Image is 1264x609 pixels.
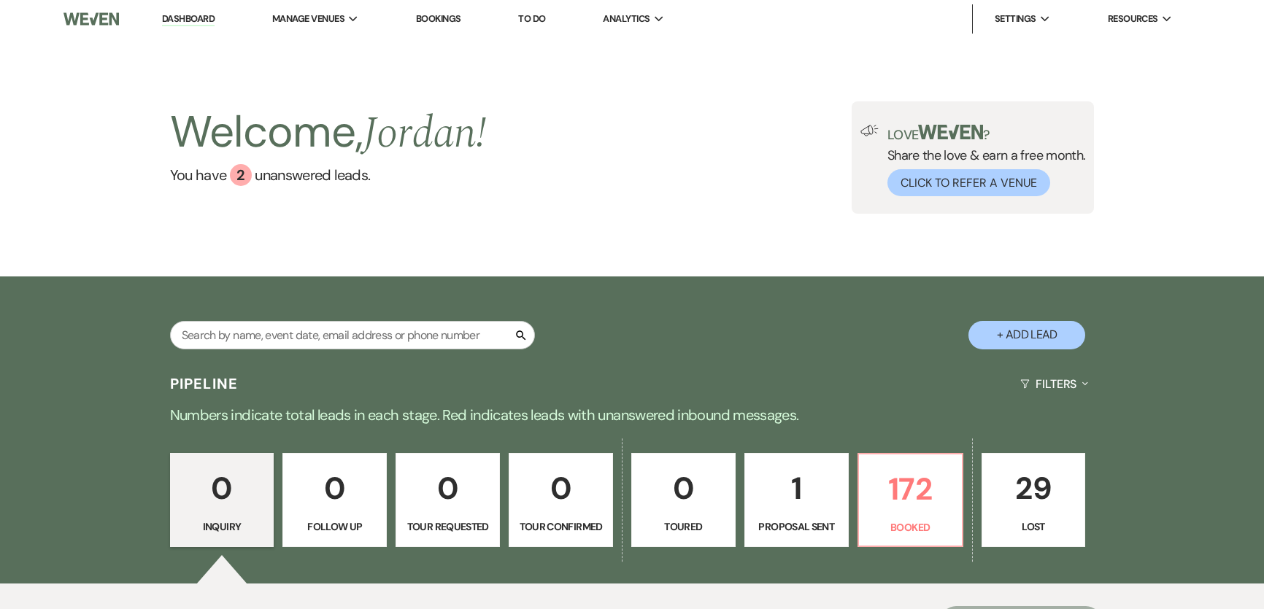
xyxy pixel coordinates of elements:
[363,100,486,167] span: Jordan !
[868,465,953,513] p: 172
[405,519,490,535] p: Tour Requested
[1014,365,1094,403] button: Filters
[170,373,239,394] h3: Pipeline
[631,453,736,548] a: 0Toured
[887,169,1050,196] button: Click to Refer a Venue
[995,12,1036,26] span: Settings
[107,403,1157,427] p: Numbers indicate total leads in each stage. Red indicates leads with unanswered inbound messages.
[292,464,377,513] p: 0
[868,519,953,535] p: Booked
[918,125,983,139] img: weven-logo-green.svg
[396,453,500,548] a: 0Tour Requested
[272,12,344,26] span: Manage Venues
[754,519,839,535] p: Proposal Sent
[968,321,1085,349] button: + Add Lead
[991,464,1076,513] p: 29
[162,12,215,26] a: Dashboard
[982,453,1086,548] a: 29Lost
[416,12,461,25] a: Bookings
[509,453,613,548] a: 0Tour Confirmed
[170,453,274,548] a: 0Inquiry
[230,164,252,186] div: 2
[860,125,879,136] img: loud-speaker-illustration.svg
[518,519,604,535] p: Tour Confirmed
[282,453,387,548] a: 0Follow Up
[170,101,486,164] h2: Welcome,
[180,464,265,513] p: 0
[858,453,963,548] a: 172Booked
[754,464,839,513] p: 1
[641,519,726,535] p: Toured
[603,12,650,26] span: Analytics
[1108,12,1158,26] span: Resources
[63,4,119,34] img: Weven Logo
[641,464,726,513] p: 0
[170,164,486,186] a: You have 2 unanswered leads.
[518,12,545,25] a: To Do
[744,453,849,548] a: 1Proposal Sent
[991,519,1076,535] p: Lost
[887,125,1086,141] p: Love ?
[180,519,265,535] p: Inquiry
[518,464,604,513] p: 0
[879,125,1086,196] div: Share the love & earn a free month.
[292,519,377,535] p: Follow Up
[170,321,535,349] input: Search by name, event date, email address or phone number
[405,464,490,513] p: 0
